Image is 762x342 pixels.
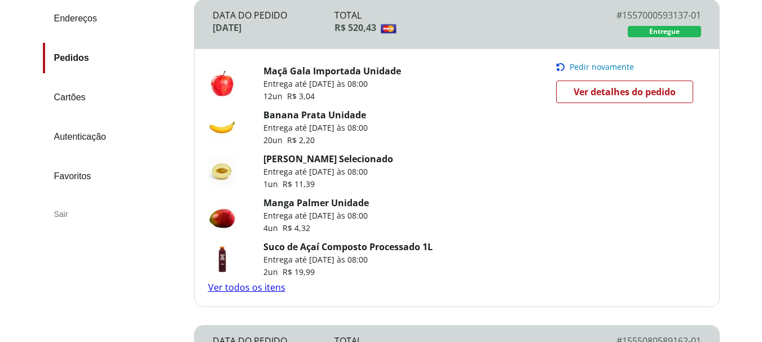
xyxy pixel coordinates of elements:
span: 2 un [263,267,283,277]
span: 4 un [263,223,283,233]
span: 12 un [263,91,287,101]
span: R$ 4,32 [283,223,310,233]
span: Entregue [649,27,680,36]
img: Melão Amarelo Selecionado [208,157,236,185]
span: 20 un [263,135,287,145]
a: Pedidos [43,43,185,73]
a: Ver detalhes do pedido [556,81,693,103]
p: Entrega até [DATE] às 08:00 [263,122,368,134]
img: Suco de Açaí Composto Processado 1L [208,245,236,273]
div: [DATE] [213,21,335,34]
div: Total [334,9,579,21]
span: R$ 11,39 [283,179,315,189]
a: Ver todos os itens [208,281,285,294]
a: Maçã Gala Importada Unidade [263,65,401,77]
p: Entrega até [DATE] às 08:00 [263,166,393,177]
span: Ver detalhes do pedido [574,83,676,100]
img: Banana Prata Unidade [208,113,236,141]
p: Entrega até [DATE] às 08:00 [263,78,401,90]
span: R$ 2,20 [287,135,315,145]
div: Sair [43,201,185,228]
a: [PERSON_NAME] Selecionado [263,153,393,165]
span: R$ 19,99 [283,267,315,277]
div: # 1557000593137-01 [579,9,701,21]
span: Pedir novamente [570,63,634,72]
a: Manga Palmer Unidade [263,197,369,209]
a: Suco de Açaí Composto Processado 1L [263,241,433,253]
a: Endereços [43,3,185,34]
a: Banana Prata Unidade [263,109,366,121]
p: Entrega até [DATE] às 08:00 [263,210,369,221]
a: Autenticação [43,122,185,152]
span: 1 un [263,179,283,189]
img: Manga Palmer Unidade [208,201,236,229]
button: Pedir novamente [556,63,701,72]
p: Entrega até [DATE] às 08:00 [263,254,433,265]
a: Cartões [43,82,185,113]
a: Favoritos [43,161,185,192]
img: Maçã Gala Importada Unidade [208,69,236,97]
div: Data do Pedido [213,9,335,21]
span: R$ 3,04 [287,91,315,101]
div: R$ 520,43 [334,21,579,34]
